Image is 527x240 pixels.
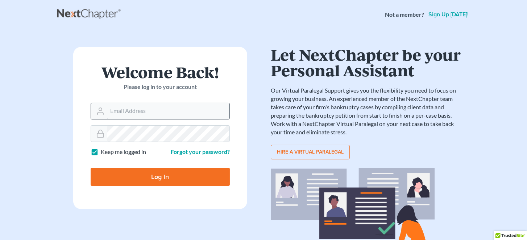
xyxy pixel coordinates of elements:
[91,83,230,91] p: Please log in to your account
[271,145,350,159] a: Hire a virtual paralegal
[171,148,230,155] a: Forgot your password?
[107,103,229,119] input: Email Address
[427,12,470,17] a: Sign up [DATE]!
[101,148,146,156] label: Keep me logged in
[91,64,230,80] h1: Welcome Back!
[91,168,230,186] input: Log In
[271,47,463,78] h1: Let NextChapter be your Personal Assistant
[271,86,463,136] p: Our Virtual Paralegal Support gives you the flexibility you need to focus on growing your busines...
[385,11,424,19] strong: Not a member?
